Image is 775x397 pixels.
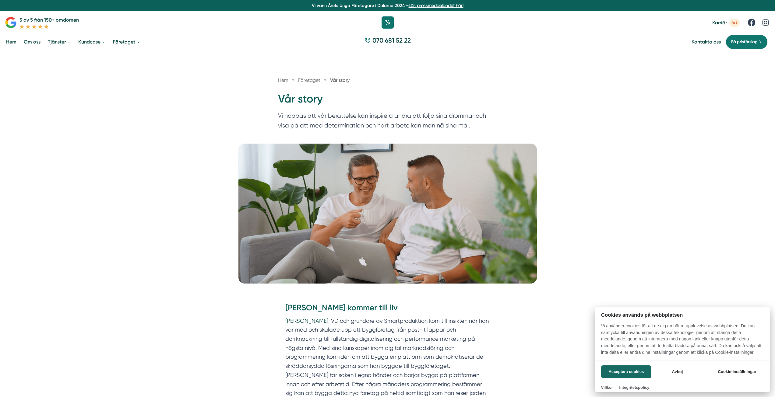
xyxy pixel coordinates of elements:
a: Villkor [601,385,613,390]
h2: Cookies används på webbplatsen [595,312,770,318]
button: Avböj [653,365,702,378]
button: Cookie-inställningar [710,365,764,378]
button: Acceptera cookies [601,365,651,378]
a: Integritetspolicy [619,385,649,390]
p: Vi använder cookies för att ge dig en bättre upplevelse av webbplatsen. Du kan samtycka till anvä... [595,323,770,360]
